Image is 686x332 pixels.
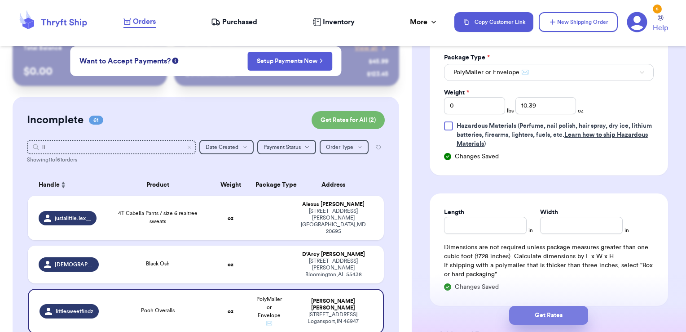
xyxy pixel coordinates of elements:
[457,123,516,129] span: Hazardous Materials
[187,144,192,150] button: Clear search
[228,215,233,221] strong: oz
[222,17,257,27] span: Purchased
[89,116,103,125] span: 61
[294,298,372,311] div: [PERSON_NAME] [PERSON_NAME]
[653,22,668,33] span: Help
[653,15,668,33] a: Help
[312,111,385,129] button: Get Rates for All (2)
[79,56,171,67] span: Want to Accept Payments?
[539,12,618,32] button: New Shipping Order
[444,243,654,279] div: Dimensions are not required unless package measures greater than one cubic foot (1728 inches). Ca...
[444,64,654,81] button: PolyMailer or Envelope ✉️
[294,258,373,278] div: [STREET_ADDRESS][PERSON_NAME] Bloomington , AL 55438
[455,152,499,161] span: Changes Saved
[228,309,233,314] strong: oz
[211,174,250,196] th: Weight
[257,140,316,154] button: Payment Status
[294,201,373,208] div: Alexus [PERSON_NAME]
[455,283,499,292] span: Changes Saved
[444,261,654,279] p: If shipping with a polymailer that is thicker than three inches, select "Box or hard packaging".
[444,88,469,97] label: Weight
[578,107,584,114] span: oz
[60,179,67,190] button: Sort ascending
[39,180,60,190] span: Handle
[355,44,378,53] span: View all
[294,208,373,235] div: [STREET_ADDRESS][PERSON_NAME] [GEOGRAPHIC_DATA] , MD 20695
[56,308,93,315] span: littlesweetfindz
[55,215,91,222] span: justalittle.lex__
[528,227,533,234] span: in
[627,12,647,32] a: 5
[369,57,388,66] div: $ 45.99
[509,306,588,325] button: Get Rates
[454,12,533,32] button: Copy Customer Link
[27,140,196,154] input: Search
[23,64,157,79] p: $ 0.00
[55,261,94,268] span: [DEMOGRAPHIC_DATA]
[247,52,332,71] button: Setup Payments Now
[206,144,238,150] span: Date Created
[624,227,629,234] span: in
[457,123,652,147] span: (Perfume, nail polish, hair spray, dry ice, lithium batteries, firearms, lighters, fuels, etc. )
[123,16,156,28] a: Orders
[355,44,388,53] a: View all
[367,70,388,79] div: $ 123.45
[146,261,170,266] span: Black Osh
[27,113,84,127] h2: Incomplete
[23,44,62,53] p: Total Balance
[118,211,198,224] span: 4T Cabella Pants / size 6 realtree sweats
[264,144,301,150] span: Payment Status
[326,144,353,150] span: Order Type
[540,208,558,217] label: Width
[27,156,385,163] div: Showing 11 of 61 orders
[313,17,355,27] a: Inventory
[228,262,233,267] strong: oz
[444,53,490,62] label: Package Type
[288,174,384,196] th: Address
[141,308,175,313] span: Pooh Overalls
[294,251,373,258] div: D’Arcy [PERSON_NAME]
[294,311,372,325] div: [STREET_ADDRESS] Logansport , IN 46947
[453,68,529,77] span: PolyMailer or Envelope ✉️
[250,174,288,196] th: Package Type
[507,107,514,114] span: lbs
[133,16,156,27] span: Orders
[104,174,211,196] th: Product
[257,57,323,66] a: Setup Payments Now
[199,140,254,154] button: Date Created
[320,140,369,154] button: Order Type
[444,208,464,217] label: Length
[410,17,438,27] div: More
[323,17,355,27] span: Inventory
[211,17,257,27] a: Purchased
[653,4,662,13] div: 5
[256,296,282,326] span: PolyMailer or Envelope ✉️
[372,140,385,154] button: Reset all filters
